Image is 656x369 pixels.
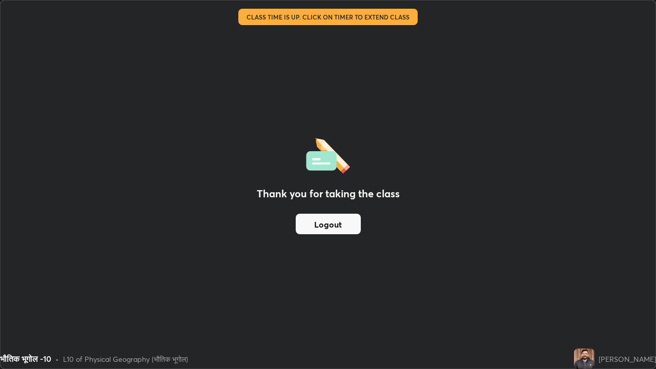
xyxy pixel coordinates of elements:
div: L10 of Physical Geography (भौतिक भूगोल) [63,354,188,364]
h2: Thank you for taking the class [257,186,400,201]
div: • [55,354,59,364]
img: 033221f814214d6096c889d8493067a3.jpg [574,348,594,369]
div: [PERSON_NAME] [599,354,656,364]
img: offlineFeedback.1438e8b3.svg [306,135,350,174]
button: Logout [296,214,361,234]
